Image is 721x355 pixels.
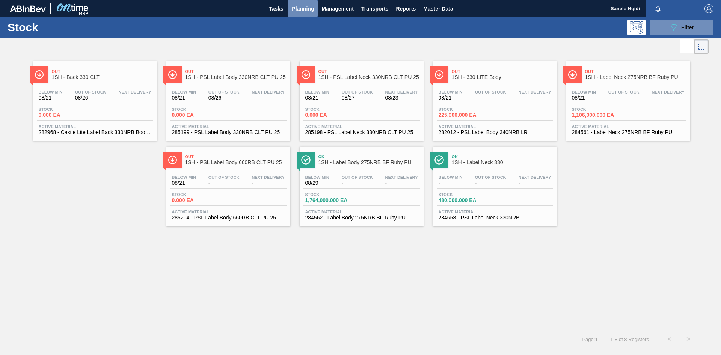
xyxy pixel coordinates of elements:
[652,90,685,94] span: Next Delivery
[161,56,294,141] a: ÍconeOut1SH - PSL Label Body 330NRB CLT PU 25Below Min08/21Out Of Stock08/26Next Delivery-Stock0....
[679,330,698,349] button: >
[75,95,106,101] span: 08/26
[305,192,358,197] span: Stock
[609,337,649,342] span: 1 - 8 of 8 Registers
[208,180,240,186] span: -
[172,124,285,129] span: Active Material
[305,210,418,214] span: Active Material
[185,160,287,165] span: 1SH - PSL Label Body 660RB CLT PU 25
[305,215,418,221] span: 284562 - Label Body 275NRB BF Ruby PU
[650,20,713,35] button: Filter
[652,95,685,101] span: -
[294,141,427,226] a: ÍconeOk1SH - Label Body 275NRB BF Ruby PUBelow Min08/29Out Of Stock-Next Delivery-Stock1,764,000....
[452,74,553,80] span: 1SH - 330 LITE Body
[39,95,63,101] span: 08/21
[439,90,463,94] span: Below Min
[439,210,551,214] span: Active Material
[294,56,427,141] a: ÍconeOut1SH - PSL Label Neck 330NRB CLT PU 25Below Min08/21Out Of Stock08/27Next Delivery08/23Sto...
[172,90,196,94] span: Below Min
[385,175,418,180] span: Next Delivery
[52,69,153,74] span: Out
[361,4,388,13] span: Transports
[439,192,491,197] span: Stock
[318,74,420,80] span: 1SH - PSL Label Neck 330NRB CLT PU 25
[585,69,686,74] span: Out
[519,180,551,186] span: -
[572,107,624,112] span: Stock
[161,141,294,226] a: ÍconeOut1SH - PSL Label Body 660RB CLT PU 25Below Min08/21Out Of Stock-Next Delivery-Stock0.000 E...
[434,70,444,79] img: Ícone
[172,215,285,221] span: 285204 - PSL Label Body 660RB CLT PU 25
[168,70,177,79] img: Ícone
[439,175,463,180] span: Below Min
[427,141,561,226] a: ÍconeOk1SH - Label Neck 330Below Min-Out Of Stock-Next Delivery-Stock480,000.000 EAActive Materia...
[439,198,491,203] span: 480,000.000 EA
[172,95,196,101] span: 08/21
[318,154,420,159] span: Ok
[519,175,551,180] span: Next Delivery
[172,210,285,214] span: Active Material
[305,107,358,112] span: Stock
[585,74,686,80] span: 1SH - Label Neck 275NRB BF Ruby PU
[172,198,225,203] span: 0.000 EA
[172,175,196,180] span: Below Min
[439,112,491,118] span: 225,000.000 EA
[172,130,285,135] span: 285199 - PSL Label Body 330NRB CLT PU 25
[305,95,329,101] span: 08/21
[185,154,287,159] span: Out
[423,4,453,13] span: Master Data
[119,90,151,94] span: Next Delivery
[208,175,240,180] span: Out Of Stock
[172,180,196,186] span: 08/21
[252,95,285,101] span: -
[475,95,506,101] span: -
[305,198,358,203] span: 1,764,000.000 EA
[318,69,420,74] span: Out
[305,175,329,180] span: Below Min
[35,70,44,79] img: Ícone
[292,4,314,13] span: Planning
[342,175,373,180] span: Out Of Stock
[321,4,354,13] span: Management
[680,4,689,13] img: userActions
[608,90,640,94] span: Out Of Stock
[568,70,577,79] img: Ícone
[452,69,553,74] span: Out
[427,56,561,141] a: ÍconeOut1SH - 330 LITE BodyBelow Min08/21Out Of Stock-Next Delivery-Stock225,000.000 EAActive Mat...
[385,90,418,94] span: Next Delivery
[305,112,358,118] span: 0.000 EA
[342,180,373,186] span: -
[268,4,284,13] span: Tasks
[439,215,551,221] span: 284658 - PSL Label Neck 330NRB
[39,130,151,135] span: 282968 - Castle Lite Label Back 330NRB Booster 1
[694,39,709,54] div: Card Vision
[646,3,670,14] button: Notifications
[475,180,506,186] span: -
[39,90,63,94] span: Below Min
[39,112,91,118] span: 0.000 EA
[396,4,416,13] span: Reports
[660,330,679,349] button: <
[704,4,713,13] img: Logout
[301,70,311,79] img: Ícone
[252,180,285,186] span: -
[475,90,506,94] span: Out Of Stock
[452,160,553,165] span: 1SH - Label Neck 330
[305,90,329,94] span: Below Min
[10,5,46,12] img: TNhmsLtSVTkK8tSr43FrP2fwEKptu5GPRR3wAAAABJRU5ErkJggg==
[305,130,418,135] span: 285198 - PSL Label Neck 330NRB CLT PU 25
[208,90,240,94] span: Out Of Stock
[519,95,551,101] span: -
[185,74,287,80] span: 1SH - PSL Label Body 330NRB CLT PU 25
[342,90,373,94] span: Out Of Stock
[75,90,106,94] span: Out Of Stock
[519,90,551,94] span: Next Delivery
[39,107,91,112] span: Stock
[8,23,120,32] h1: Stock
[172,112,225,118] span: 0.000 EA
[385,95,418,101] span: 08/23
[572,130,685,135] span: 284561 - Label Neck 275NRB BF Ruby PU
[185,69,287,74] span: Out
[385,180,418,186] span: -
[572,112,624,118] span: 1,106,000.000 EA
